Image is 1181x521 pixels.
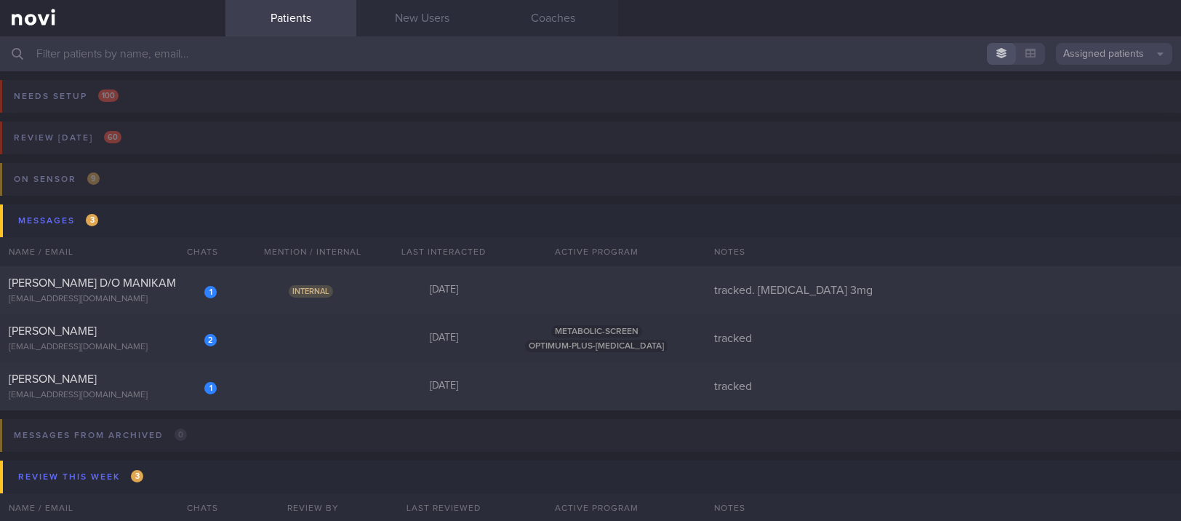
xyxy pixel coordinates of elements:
[9,294,217,305] div: [EMAIL_ADDRESS][DOMAIN_NAME]
[1056,43,1172,65] button: Assigned patients
[705,283,1181,298] div: tracked. [MEDICAL_DATA] 3mg
[378,284,509,297] div: [DATE]
[378,237,509,266] div: Last Interacted
[98,90,119,102] span: 100
[705,379,1181,394] div: tracked
[10,170,103,189] div: On sensor
[204,382,217,394] div: 1
[204,286,217,298] div: 1
[509,237,684,266] div: Active Program
[9,373,97,385] span: [PERSON_NAME]
[87,172,100,185] span: 9
[9,390,217,401] div: [EMAIL_ADDRESS][DOMAIN_NAME]
[175,429,187,441] span: 0
[10,128,125,148] div: Review [DATE]
[705,237,1181,266] div: Notes
[167,237,225,266] div: Chats
[551,325,642,338] span: METABOLIC-SCREEN
[204,334,217,346] div: 2
[10,426,191,445] div: Messages from Archived
[9,277,176,289] span: [PERSON_NAME] D/O MANIKAM
[86,214,98,226] span: 3
[289,285,333,298] span: Internal
[705,331,1181,346] div: tracked
[378,332,509,345] div: [DATE]
[104,131,121,143] span: 60
[9,325,97,337] span: [PERSON_NAME]
[9,342,217,353] div: [EMAIL_ADDRESS][DOMAIN_NAME]
[131,470,143,482] span: 3
[378,380,509,393] div: [DATE]
[15,211,102,231] div: Messages
[247,237,378,266] div: Mention / Internal
[15,467,147,487] div: Review this week
[10,87,122,106] div: Needs setup
[525,340,668,352] span: OPTIMUM-PLUS-[MEDICAL_DATA]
